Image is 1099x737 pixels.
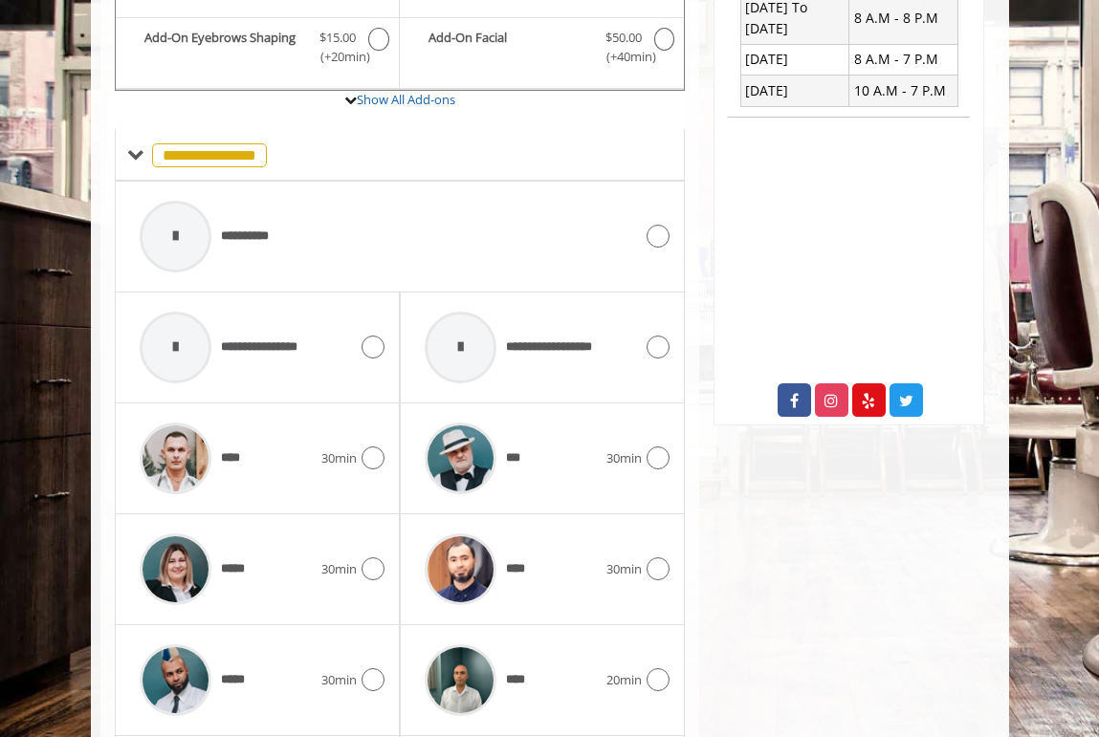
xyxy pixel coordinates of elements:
td: [DATE] [740,44,848,75]
span: (+40min ) [602,47,644,67]
label: Add-On Facial [409,28,674,73]
td: [DATE] [740,76,848,106]
td: 10 A.M - 7 P.M [849,76,957,106]
span: 30min [321,448,357,468]
span: $50.00 [605,28,642,48]
span: $15.00 [319,28,356,48]
td: 8 A.M - 7 P.M [849,44,957,75]
b: Add-On Eyebrows Shaping [144,28,308,68]
span: 20min [606,670,642,690]
b: Add-On Facial [429,28,593,68]
span: 30min [321,559,357,579]
span: 30min [606,559,642,579]
label: Add-On Eyebrows Shaping [125,28,389,73]
a: Show All Add-ons [357,91,455,108]
span: 30min [606,448,642,468]
span: (+20min ) [317,47,359,67]
span: 30min [321,670,357,690]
